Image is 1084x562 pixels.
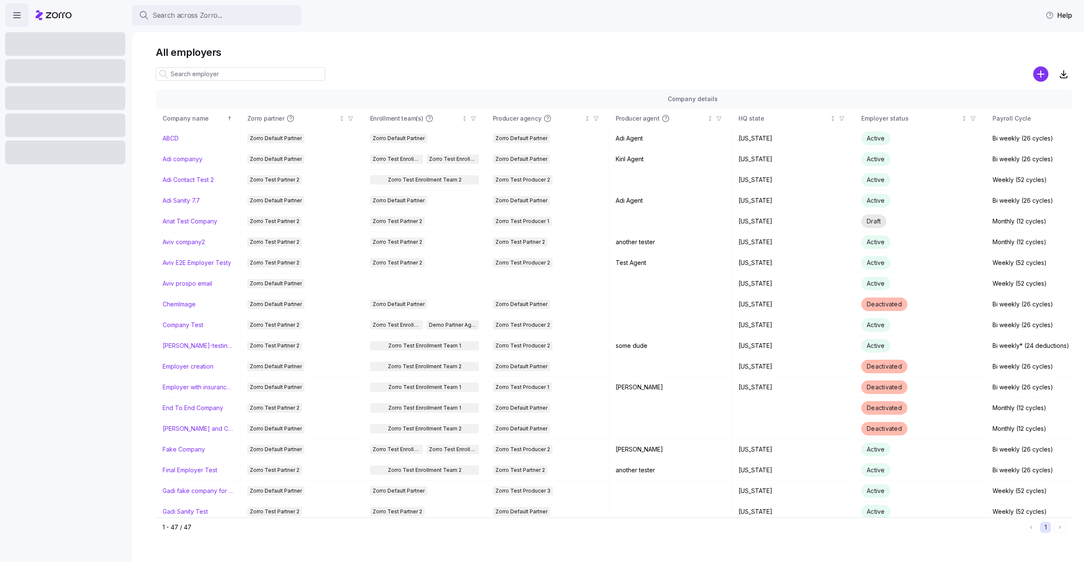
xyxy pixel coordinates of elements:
div: HQ state [738,114,828,123]
svg: add icon [1033,66,1048,82]
a: Adi Contact Test 2 [163,176,214,184]
span: Active [867,135,885,142]
div: Not sorted [462,116,467,121]
span: Zorro Default Partner [495,196,548,205]
td: [US_STATE] [732,211,854,232]
span: Zorro Default Partner [373,300,425,309]
button: Next page [1054,522,1065,533]
span: Zorro Test Enrollment Team 2 [388,424,462,433]
span: Zorro Test Partner 2 [250,341,299,350]
span: Zorro Default Partner [495,134,548,143]
span: Zorro Default Partner [250,362,302,371]
span: Zorro Test Enrollment Team 1 [429,445,477,454]
a: Aviv company2 [163,238,205,246]
div: Not sorted [961,116,967,121]
span: Active [867,197,885,204]
span: Zorro Test Partner 2 [250,258,299,267]
span: Zorro Test Partner 2 [373,237,422,247]
span: Active [867,487,885,494]
span: Zorro Default Partner [495,300,548,309]
button: 1 [1040,522,1051,533]
span: Zorro Test Producer 2 [495,445,550,454]
a: [PERSON_NAME]-testing-payroll [163,342,233,350]
span: Deactivated [867,363,902,370]
td: [US_STATE] [732,439,854,460]
a: End To End Company [163,404,223,412]
td: Adi Agent [609,128,732,149]
a: [PERSON_NAME] and ChemImage [163,424,233,433]
a: Gadi fake company for test [163,487,233,495]
span: Active [867,238,885,245]
input: Search employer [156,67,325,81]
td: [US_STATE] [732,190,854,211]
span: Active [867,342,885,349]
span: Active [867,155,885,163]
span: Producer agency [493,114,542,123]
th: Company nameSorted ascending [156,109,241,128]
td: [US_STATE] [732,356,854,377]
span: Deactivated [867,425,902,432]
a: Aviv E2E Employer Testy [163,259,231,267]
a: Aviv prospo email [163,279,212,288]
th: Producer agentNot sorted [609,109,732,128]
div: Not sorted [584,116,590,121]
span: Zorro Test Producer 2 [495,341,550,350]
span: Zorro Test Partner 2 [250,320,299,330]
a: Employer creation [163,362,213,371]
th: Zorro partnerNot sorted [241,109,363,128]
td: [US_STATE] [732,336,854,356]
td: [US_STATE] [732,273,854,294]
div: Not sorted [830,116,836,121]
span: Zorro Default Partner [250,486,302,496]
span: Zorro Test Enrollment Team 2 [388,175,462,185]
span: Zorro Test Partner 2 [495,466,545,475]
span: Zorro Default Partner [495,424,548,433]
span: Deactivated [867,383,902,391]
button: Previous page [1026,522,1037,533]
span: Zorro Default Partner [250,300,302,309]
span: Zorro Default Partner [250,154,302,164]
span: Zorro Test Partner 2 [250,507,299,516]
span: Zorro Test Producer 1 [495,383,549,392]
td: [US_STATE] [732,232,854,253]
span: Zorro Test Enrollment Team 1 [388,403,461,413]
span: Zorro Test Producer 1 [495,217,549,226]
span: Active [867,259,885,266]
span: Zorro Default Partner [250,196,302,205]
td: another tester [609,460,732,481]
span: Zorro Test Producer 2 [495,175,550,185]
span: Active [867,508,885,515]
td: [US_STATE] [732,253,854,273]
td: [US_STATE] [732,501,854,522]
th: HQ stateNot sorted [732,109,854,128]
span: Zorro Test Producer 2 [495,320,550,330]
td: some dude [609,336,732,356]
span: Zorro Test Partner 2 [373,507,422,516]
span: Zorro Test Partner 2 [250,237,299,247]
td: [US_STATE] [732,315,854,336]
span: Active [867,466,885,474]
td: [US_STATE] [732,481,854,501]
span: Search across Zorro... [152,10,222,21]
span: Zorro Test Enrollment Team 2 [388,466,462,475]
span: Active [867,280,885,287]
td: [PERSON_NAME] [609,377,732,398]
span: Zorro Test Enrollment Team 1 [388,341,461,350]
span: Demo Partner Agency [429,320,477,330]
span: Zorro Default Partner [495,154,548,164]
a: Fake Company [163,445,205,454]
span: Zorro Default Partner [373,486,425,496]
span: Zorro Test Enrollment Team 2 [388,362,462,371]
div: 1 - 47 / 47 [163,523,1022,532]
a: ABCD [163,134,179,143]
span: Active [867,446,885,453]
td: Kiril Agent [609,149,732,170]
span: Zorro Test Producer 3 [495,486,550,496]
span: Active [867,321,885,328]
span: Help [1045,10,1072,20]
span: Active [867,176,885,183]
span: Zorro Default Partner [373,196,425,205]
span: Zorro Test Enrollment Team 1 [429,154,477,164]
span: Zorro Test Partner 2 [250,403,299,413]
td: [US_STATE] [732,460,854,481]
